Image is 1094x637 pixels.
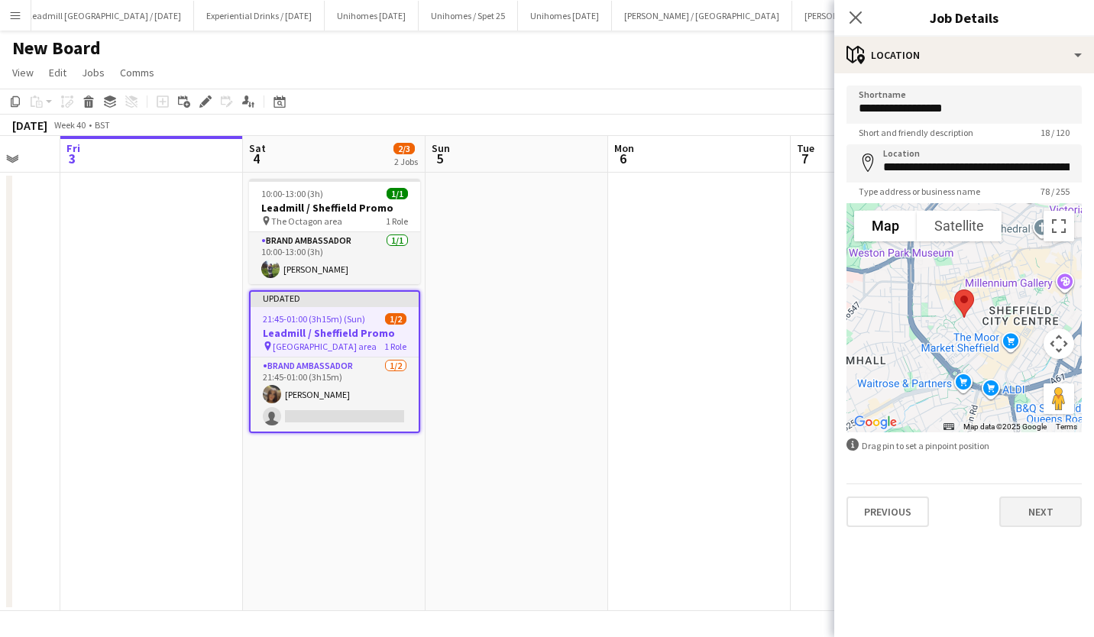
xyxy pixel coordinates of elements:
span: 1/2 [385,313,406,325]
span: Short and friendly description [846,127,986,138]
a: Comms [114,63,160,82]
span: Edit [49,66,66,79]
div: Location [834,37,1094,73]
h3: Job Details [834,8,1094,27]
span: 18 / 120 [1028,127,1082,138]
span: Map data ©2025 Google [963,422,1047,431]
span: 2/3 [393,143,415,154]
app-card-role: Brand Ambassador1/110:00-13:00 (3h)[PERSON_NAME] [249,232,420,284]
span: 6 [612,150,634,167]
button: Next [999,496,1082,527]
span: 3 [64,150,80,167]
h3: Leadmill / Sheffield Promo [249,201,420,215]
span: 1 Role [384,341,406,352]
span: The Octagon area [271,215,342,227]
a: View [6,63,40,82]
span: 21:45-01:00 (3h15m) (Sun) [263,313,365,325]
button: Show satellite imagery [917,211,1002,241]
a: Open this area in Google Maps (opens a new window) [850,412,901,432]
span: 78 / 255 [1028,186,1082,197]
span: 1/1 [387,188,408,199]
span: Week 40 [50,119,89,131]
button: Unihomes [DATE] [325,1,419,31]
span: Jobs [82,66,105,79]
button: Previous [846,496,929,527]
div: BST [95,119,110,131]
span: Fri [66,141,80,155]
button: Unihomes [DATE] [518,1,612,31]
app-card-role: Brand Ambassador1/221:45-01:00 (3h15m)[PERSON_NAME] [251,357,419,432]
span: Mon [614,141,634,155]
span: Type address or business name [846,186,992,197]
a: Jobs [76,63,111,82]
span: Tue [797,141,814,155]
span: 1 Role [386,215,408,227]
button: Drag Pegman onto the map to open Street View [1044,383,1074,414]
span: 5 [429,150,450,167]
a: Edit [43,63,73,82]
span: 4 [247,150,266,167]
span: 7 [795,150,814,167]
button: Leadmill [GEOGRAPHIC_DATA] / [DATE] [15,1,194,31]
app-job-card: Updated21:45-01:00 (3h15m) (Sun)1/2Leadmill / Sheffield Promo [GEOGRAPHIC_DATA] area1 RoleBrand A... [249,290,420,433]
span: View [12,66,34,79]
h1: New Board [12,37,101,60]
span: Sat [249,141,266,155]
button: Toggle fullscreen view [1044,211,1074,241]
div: 2 Jobs [394,156,418,167]
div: Drag pin to set a pinpoint position [846,438,1082,453]
button: Unihomes / Spet 25 [419,1,518,31]
button: [PERSON_NAME] / [GEOGRAPHIC_DATA] [612,1,792,31]
button: [PERSON_NAME]'s Sampling [792,1,927,31]
button: Show street map [854,211,917,241]
a: Terms (opens in new tab) [1056,422,1077,431]
div: Updated [251,292,419,304]
button: Map camera controls [1044,328,1074,359]
span: Comms [120,66,154,79]
h3: Leadmill / Sheffield Promo [251,326,419,340]
div: [DATE] [12,118,47,133]
button: Keyboard shortcuts [943,422,954,432]
app-job-card: 10:00-13:00 (3h)1/1Leadmill / Sheffield Promo The Octagon area1 RoleBrand Ambassador1/110:00-13:0... [249,179,420,284]
span: [GEOGRAPHIC_DATA] area [273,341,377,352]
span: Sun [432,141,450,155]
span: 10:00-13:00 (3h) [261,188,323,199]
button: Experiential Drinks / [DATE] [194,1,325,31]
img: Google [850,412,901,432]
